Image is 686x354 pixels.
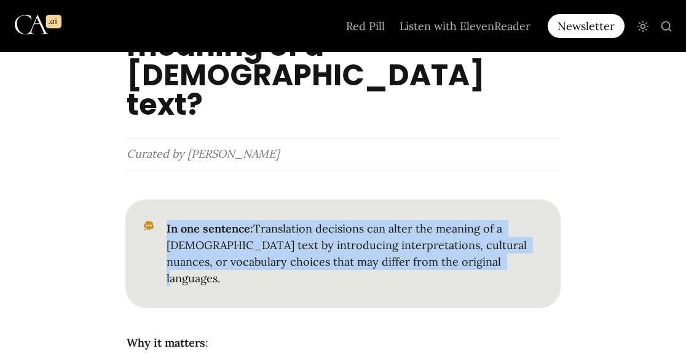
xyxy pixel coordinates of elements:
strong: In one sentence: [167,221,253,236]
a: Newsletter [548,14,629,38]
img: Logo [15,4,61,46]
div: Newsletter [548,14,625,38]
strong: Why it matters [127,336,205,350]
p: Translation decisions can alter the meaning of a [DEMOGRAPHIC_DATA] text by introducing interpret... [165,218,542,288]
img: icon [141,220,156,232]
span: Curated by [PERSON_NAME] [127,147,279,161]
